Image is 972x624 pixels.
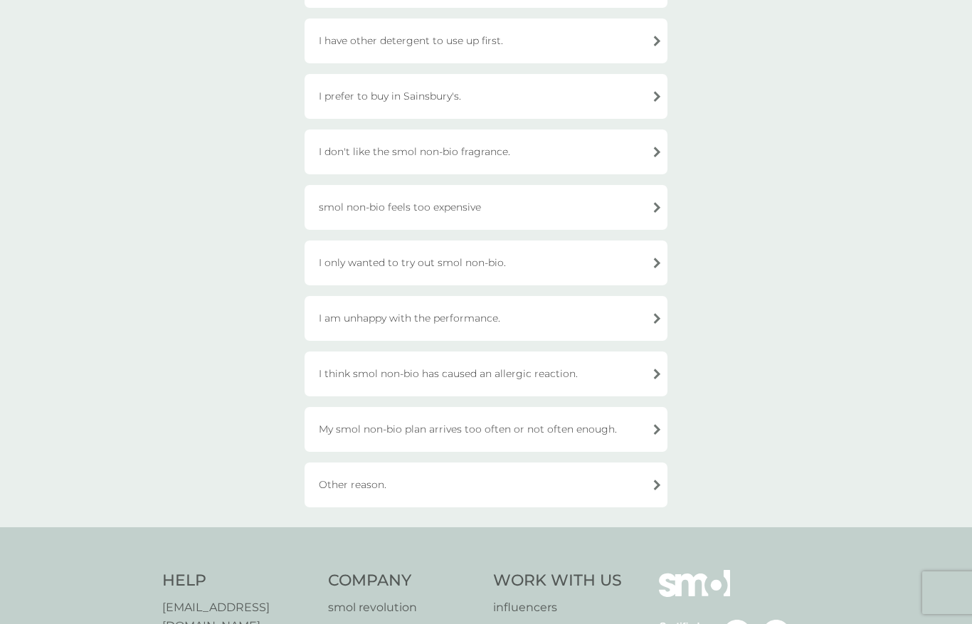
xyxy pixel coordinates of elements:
[305,18,667,63] div: I have other detergent to use up first.
[493,598,622,617] a: influencers
[305,351,667,396] div: I think smol non-bio has caused an allergic reaction.
[305,129,667,174] div: I don't like the smol non-bio fragrance.
[162,570,314,592] h4: Help
[659,570,730,618] img: smol
[305,74,667,119] div: I prefer to buy in Sainsbury's.
[305,407,667,452] div: My smol non-bio plan arrives too often or not often enough.
[493,570,622,592] h4: Work With Us
[328,570,480,592] h4: Company
[328,598,480,617] a: smol revolution
[305,185,667,230] div: smol non-bio feels too expensive
[305,296,667,341] div: I am unhappy with the performance.
[305,462,667,507] div: Other reason.
[305,240,667,285] div: I only wanted to try out smol non-bio.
